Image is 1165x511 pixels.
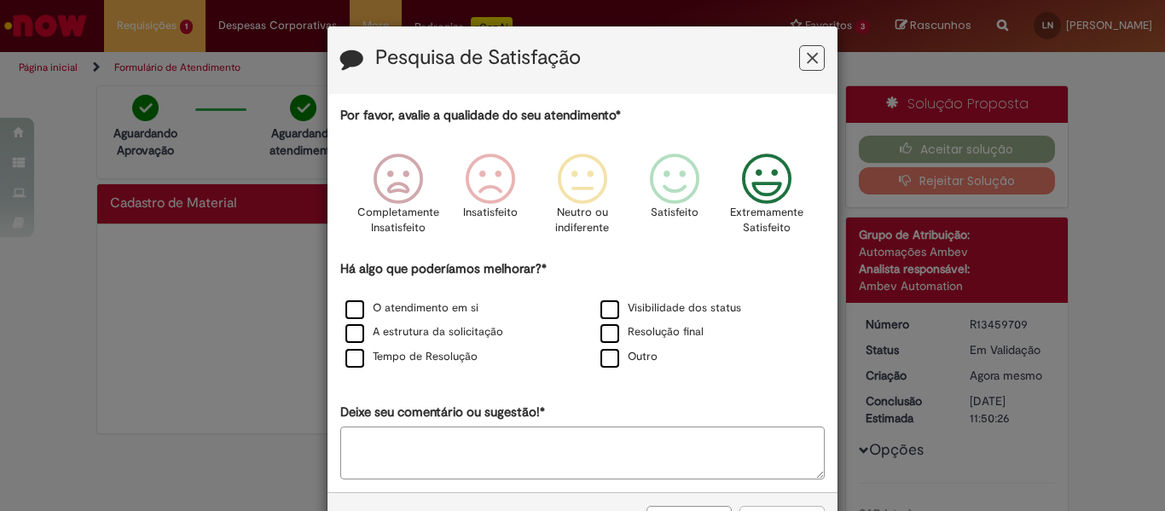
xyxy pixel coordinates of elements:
label: Tempo de Resolução [345,349,478,365]
label: A estrutura da solicitação [345,324,503,340]
label: Deixe seu comentário ou sugestão!* [340,404,545,421]
p: Neutro ou indiferente [552,205,613,236]
div: Satisfeito [631,141,718,258]
label: Pesquisa de Satisfação [375,47,581,69]
div: Extremamente Satisfeito [723,141,810,258]
div: Neutro ou indiferente [539,141,626,258]
p: Insatisfeito [463,205,518,221]
p: Completamente Insatisfeito [357,205,439,236]
label: Outro [600,349,658,365]
p: Satisfeito [651,205,698,221]
label: O atendimento em si [345,300,478,316]
div: Insatisfeito [447,141,534,258]
div: Há algo que poderíamos melhorar?* [340,260,825,370]
label: Resolução final [600,324,704,340]
div: Completamente Insatisfeito [354,141,441,258]
p: Extremamente Satisfeito [730,205,803,236]
label: Por favor, avalie a qualidade do seu atendimento* [340,107,621,125]
label: Visibilidade dos status [600,300,741,316]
